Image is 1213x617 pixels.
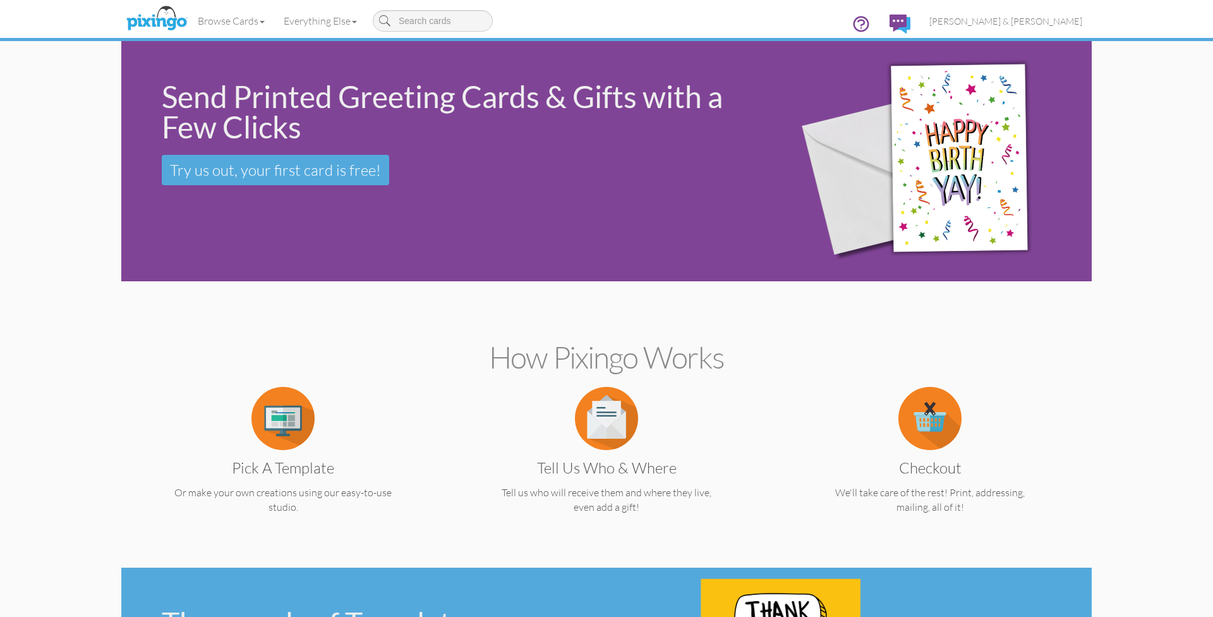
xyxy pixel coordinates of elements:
[778,23,1083,300] img: 942c5090-71ba-4bfc-9a92-ca782dcda692.png
[575,387,638,450] img: item.alt
[170,161,381,180] span: Try us out, your first card is free!
[143,341,1070,374] h2: How Pixingo works
[898,387,962,450] img: item.alt
[469,411,744,515] a: Tell us Who & Where Tell us who will receive them and where they live, even add a gift!
[188,5,274,37] a: Browse Cards
[793,411,1067,515] a: Checkout We'll take care of the rest! Print, addressing, mailing, all of it!
[920,5,1092,37] a: [PERSON_NAME] & [PERSON_NAME]
[929,16,1082,27] span: [PERSON_NAME] & [PERSON_NAME]
[146,411,420,515] a: Pick a Template Or make your own creations using our easy-to-use studio.
[802,460,1058,476] h3: Checkout
[373,10,493,32] input: Search cards
[146,486,420,515] p: Or make your own creations using our easy-to-use studio.
[162,155,389,185] a: Try us out, your first card is free!
[890,15,910,34] img: comments.svg
[479,460,734,476] h3: Tell us Who & Where
[123,3,190,35] img: pixingo logo
[155,460,411,476] h3: Pick a Template
[793,486,1067,515] p: We'll take care of the rest! Print, addressing, mailing, all of it!
[274,5,366,37] a: Everything Else
[469,486,744,515] p: Tell us who will receive them and where they live, even add a gift!
[251,387,315,450] img: item.alt
[162,82,758,142] div: Send Printed Greeting Cards & Gifts with a Few Clicks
